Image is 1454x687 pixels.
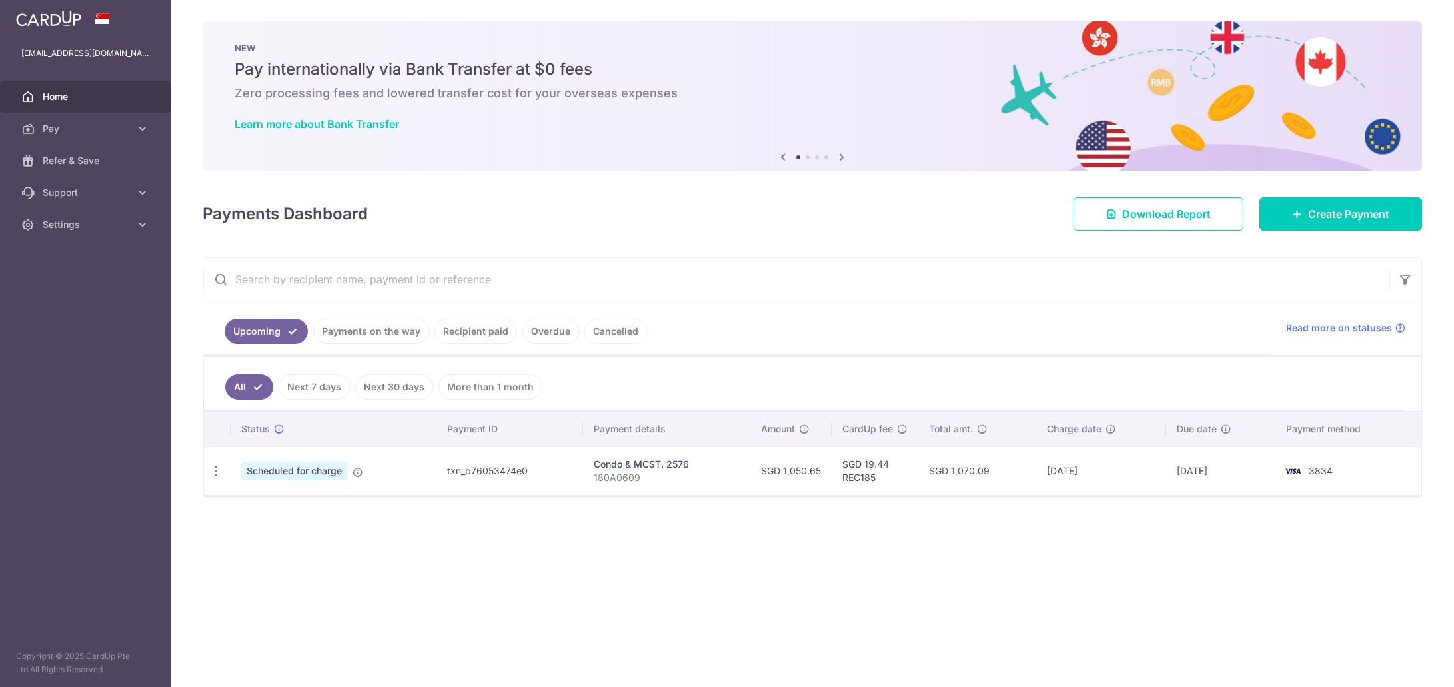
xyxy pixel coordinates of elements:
[203,21,1422,171] img: Bank transfer banner
[436,446,583,495] td: txn_b76053474e0
[21,47,149,60] p: [EMAIL_ADDRESS][DOMAIN_NAME]
[43,122,131,135] span: Pay
[918,446,1036,495] td: SGD 1,070.09
[1309,465,1333,476] span: 3834
[355,374,433,400] a: Next 30 days
[241,462,347,480] span: Scheduled for charge
[279,374,350,400] a: Next 7 days
[16,11,81,27] img: CardUp
[43,218,131,231] span: Settings
[1166,446,1275,495] td: [DATE]
[832,446,918,495] td: SGD 19.44 REC185
[1074,197,1243,231] a: Download Report
[522,319,579,344] a: Overdue
[235,59,1390,80] h5: Pay internationally via Bank Transfer at $0 fees
[584,319,647,344] a: Cancelled
[235,117,399,131] a: Learn more about Bank Transfer
[43,154,131,167] span: Refer & Save
[313,319,429,344] a: Payments on the way
[1047,422,1101,436] span: Charge date
[1286,321,1392,335] span: Read more on statuses
[1259,197,1422,231] a: Create Payment
[43,90,131,103] span: Home
[1036,446,1166,495] td: [DATE]
[1279,463,1306,479] img: Bank Card
[235,43,1390,53] p: NEW
[434,319,517,344] a: Recipient paid
[1177,422,1217,436] span: Due date
[241,422,270,436] span: Status
[594,458,740,471] div: Condo & MCST. 2576
[235,85,1390,101] h6: Zero processing fees and lowered transfer cost for your overseas expenses
[750,446,832,495] td: SGD 1,050.65
[438,374,542,400] a: More than 1 month
[203,258,1389,301] input: Search by recipient name, payment id or reference
[929,422,973,436] span: Total amt.
[842,422,893,436] span: CardUp fee
[225,319,308,344] a: Upcoming
[225,374,273,400] a: All
[583,412,750,446] th: Payment details
[1308,206,1389,222] span: Create Payment
[43,186,131,199] span: Support
[1122,206,1211,222] span: Download Report
[203,202,368,226] h4: Payments Dashboard
[436,412,583,446] th: Payment ID
[594,471,740,484] p: 180A0609
[761,422,795,436] span: Amount
[1286,321,1405,335] a: Read more on statuses
[1275,412,1421,446] th: Payment method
